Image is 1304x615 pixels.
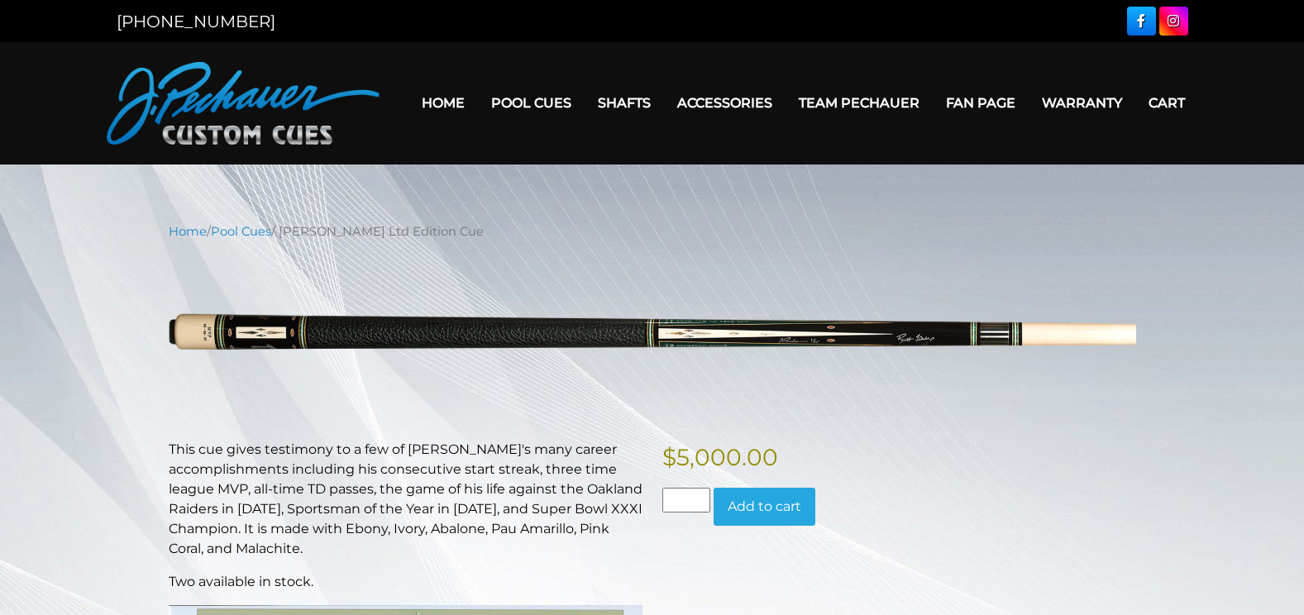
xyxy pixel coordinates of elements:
p: This cue gives testimony to a few of [PERSON_NAME]'s many career accomplishments including his co... [169,440,642,559]
button: Add to cart [714,488,815,526]
a: Team Pechauer [786,82,933,124]
img: Pechauer Custom Cues [107,62,380,145]
a: Home [408,82,478,124]
a: Pool Cues [478,82,585,124]
a: Home [169,224,207,239]
bdi: 5,000.00 [662,443,778,471]
a: Warranty [1029,82,1135,124]
span: $ [662,443,676,471]
p: Two available in stock. [169,572,642,592]
a: Cart [1135,82,1198,124]
a: [PHONE_NUMBER] [117,12,275,31]
a: Shafts [585,82,664,124]
a: Accessories [664,82,786,124]
nav: Breadcrumb [169,222,1136,241]
input: Product quantity [662,488,710,512]
a: Pool Cues [211,224,271,239]
a: Fan Page [933,82,1029,124]
img: favre-resized.png [169,253,1136,414]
